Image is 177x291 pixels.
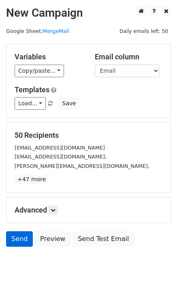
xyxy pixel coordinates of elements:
[35,231,70,247] a: Preview
[15,206,162,215] h5: Advanced
[15,52,83,61] h5: Variables
[15,97,46,110] a: Load...
[117,27,171,36] span: Daily emails left: 50
[15,154,107,160] small: [EMAIL_ADDRESS][DOMAIN_NAME],
[58,97,79,110] button: Save
[15,163,149,169] small: [PERSON_NAME][EMAIL_ADDRESS][DOMAIN_NAME],
[136,252,177,291] iframe: Chat Widget
[117,28,171,34] a: Daily emails left: 50
[15,65,64,77] a: Copy/paste...
[6,6,171,20] h2: New Campaign
[43,28,69,34] a: MergeMail
[15,85,49,94] a: Templates
[73,231,134,247] a: Send Test Email
[6,231,33,247] a: Send
[15,145,105,151] small: [EMAIL_ADDRESS][DOMAIN_NAME]
[15,174,49,185] a: +47 more
[15,131,162,140] h5: 50 Recipients
[95,52,163,61] h5: Email column
[6,28,69,34] small: Google Sheet:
